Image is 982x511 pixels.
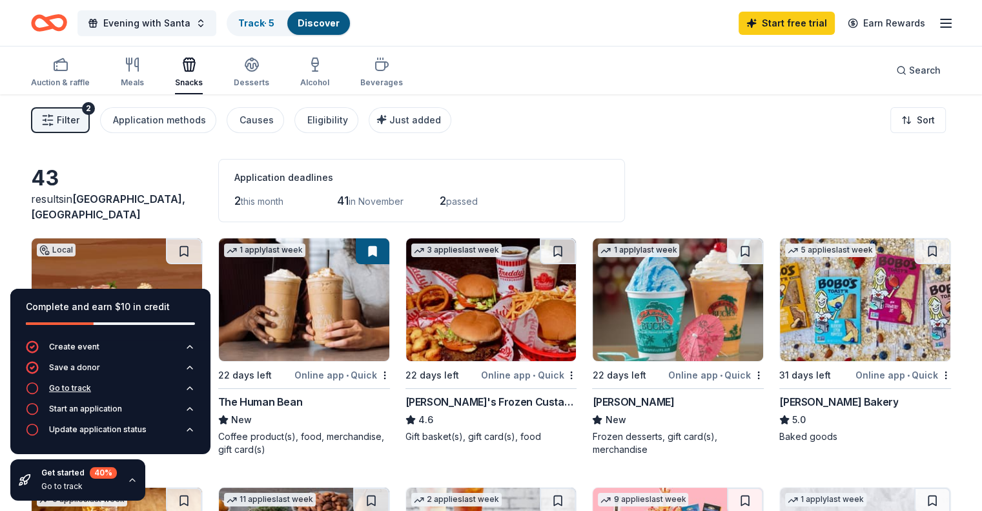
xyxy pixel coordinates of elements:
[49,362,100,373] div: Save a donor
[121,78,144,88] div: Meals
[598,493,688,506] div: 9 applies last week
[26,402,195,423] button: Start an application
[346,370,349,381] span: •
[219,238,389,361] img: Image for The Human Bean
[31,165,203,191] div: 43
[31,193,185,221] span: in
[592,430,764,456] div: Frozen desserts, gift card(s), merchandise
[41,467,117,479] div: Get started
[31,191,203,222] div: results
[31,78,90,88] div: Auction & raffle
[886,57,951,83] button: Search
[605,412,626,428] span: New
[418,412,433,428] span: 4.6
[224,493,316,506] div: 11 applies last week
[592,238,764,456] a: Image for Bahama Buck's1 applylast week22 days leftOnline app•Quick[PERSON_NAME]NewFrozen dessert...
[231,412,252,428] span: New
[779,394,898,410] div: [PERSON_NAME] Bakery
[909,63,941,78] span: Search
[37,244,76,256] div: Local
[26,299,195,315] div: Complete and earn $10 in credit
[294,107,358,133] button: Eligibility
[41,481,117,492] div: Go to track
[779,238,951,443] a: Image for Bobo's Bakery5 applieslast week31 days leftOnline app•Quick[PERSON_NAME] Bakery5.0Baked...
[100,107,216,133] button: Application methods
[31,8,67,38] a: Home
[298,17,340,28] a: Discover
[779,368,831,383] div: 31 days left
[234,52,269,94] button: Desserts
[405,430,577,443] div: Gift basket(s), gift card(s), food
[592,368,646,383] div: 22 days left
[218,368,272,383] div: 22 days left
[103,16,190,31] span: Evening with Santa
[77,10,216,36] button: Evening with Santa
[31,238,203,443] a: Image for Satellite CoffeeLocal22 days leftOnline appSatellite CoffeeNewCoffee, gift card(s)
[121,52,144,94] button: Meals
[349,196,404,207] span: in November
[720,370,722,381] span: •
[739,12,835,35] a: Start free trial
[224,244,305,257] div: 1 apply last week
[90,467,117,479] div: 40 %
[240,112,274,128] div: Causes
[294,367,390,383] div: Online app Quick
[49,383,91,393] div: Go to track
[792,412,806,428] span: 5.0
[218,394,302,410] div: The Human Bean
[175,52,203,94] button: Snacks
[26,382,195,402] button: Go to track
[227,107,284,133] button: Causes
[113,112,206,128] div: Application methods
[234,78,269,88] div: Desserts
[360,52,403,94] button: Beverages
[32,238,202,361] img: Image for Satellite Coffee
[82,102,95,115] div: 2
[307,112,348,128] div: Eligibility
[593,238,763,361] img: Image for Bahama Buck's
[481,367,577,383] div: Online app Quick
[26,340,195,361] button: Create event
[31,193,185,221] span: [GEOGRAPHIC_DATA], [GEOGRAPHIC_DATA]
[57,112,79,128] span: Filter
[785,493,866,506] div: 1 apply last week
[840,12,933,35] a: Earn Rewards
[406,238,577,361] img: Image for Freddy's Frozen Custard & Steakburgers
[49,404,122,414] div: Start an application
[238,17,274,28] a: Track· 5
[405,368,459,383] div: 22 days left
[668,367,764,383] div: Online app Quick
[218,238,390,456] a: Image for The Human Bean1 applylast week22 days leftOnline app•QuickThe Human BeanNewCoffee produ...
[917,112,935,128] span: Sort
[234,194,241,207] span: 2
[234,170,609,185] div: Application deadlines
[360,78,403,88] div: Beverages
[26,361,195,382] button: Save a donor
[598,244,679,257] div: 1 apply last week
[369,107,451,133] button: Just added
[440,194,446,207] span: 2
[389,114,441,125] span: Just added
[337,194,349,207] span: 41
[780,238,950,361] img: Image for Bobo's Bakery
[175,78,203,88] div: Snacks
[785,244,875,257] div: 5 applies last week
[779,430,951,443] div: Baked goods
[49,424,147,435] div: Update application status
[26,423,195,444] button: Update application status
[218,430,390,456] div: Coffee product(s), food, merchandise, gift card(s)
[592,394,674,410] div: [PERSON_NAME]
[31,107,90,133] button: Filter2
[533,370,535,381] span: •
[907,370,910,381] span: •
[405,394,577,410] div: [PERSON_NAME]'s Frozen Custard & Steakburgers
[411,493,502,506] div: 2 applies last week
[855,367,951,383] div: Online app Quick
[411,244,502,257] div: 3 applies last week
[49,342,99,352] div: Create event
[405,238,577,443] a: Image for Freddy's Frozen Custard & Steakburgers3 applieslast week22 days leftOnline app•Quick[PE...
[241,196,283,207] span: this month
[227,10,351,36] button: Track· 5Discover
[300,52,329,94] button: Alcohol
[300,78,329,88] div: Alcohol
